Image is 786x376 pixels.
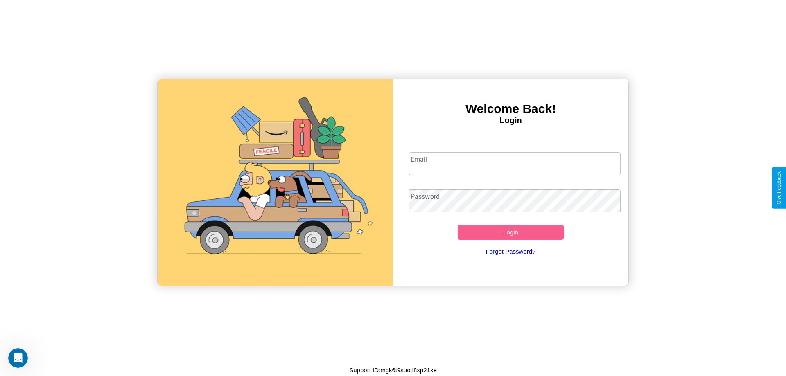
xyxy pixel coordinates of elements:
h4: Login [393,116,628,125]
img: gif [158,79,393,286]
p: Support ID: mgk6t9suotl8xp21xe [349,365,436,376]
div: Give Feedback [776,171,782,205]
button: Login [458,225,564,240]
h3: Welcome Back! [393,102,628,116]
a: Forgot Password? [405,240,617,263]
iframe: Intercom live chat [8,348,28,368]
